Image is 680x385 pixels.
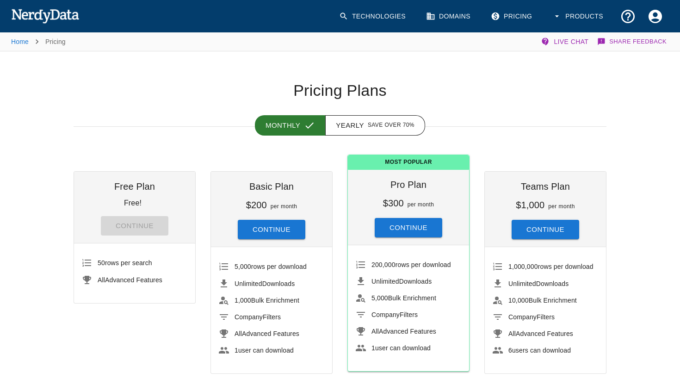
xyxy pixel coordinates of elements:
[235,297,299,304] span: Bulk Enrichment
[325,115,425,136] button: Yearly Save over 70%
[539,32,592,51] button: Live Chat
[371,344,375,352] span: 1
[371,311,400,318] span: Company
[508,347,571,354] span: users can download
[371,261,451,268] span: rows per download
[238,220,305,239] button: Continue
[235,263,251,270] span: 5,000
[235,280,262,287] span: Unlimited
[235,263,307,270] span: rows per download
[371,294,388,302] span: 5,000
[508,263,593,270] span: rows per download
[371,328,436,335] span: Advanced Features
[371,311,418,318] span: Filters
[508,263,538,270] span: 1,000,000
[516,200,544,210] h6: $1,000
[508,280,569,287] span: Downloads
[348,155,469,170] span: Most Popular
[508,313,555,321] span: Filters
[355,177,462,192] h6: Pro Plan
[235,297,251,304] span: 1,000
[548,203,575,210] span: per month
[371,328,379,335] span: All
[98,259,105,267] span: 50
[218,179,325,194] h6: Basic Plan
[235,347,238,354] span: 1
[383,198,404,208] h6: $300
[235,313,281,321] span: Filters
[98,259,152,267] span: rows per search
[371,294,436,302] span: Bulk Enrichment
[98,276,105,284] span: All
[614,3,642,30] button: Support and Documentation
[485,3,539,30] a: Pricing
[235,347,294,354] span: user can download
[246,200,267,210] h6: $200
[508,280,536,287] span: Unlimited
[508,330,573,337] span: Advanced Features
[508,297,577,304] span: Bulk Enrichment
[596,32,669,51] button: Share Feedback
[375,218,442,237] button: Continue
[334,3,413,30] a: Technologies
[11,32,66,51] nav: breadcrumb
[371,261,396,268] span: 200,000
[81,179,188,194] h6: Free Plan
[547,3,611,30] button: Products
[371,278,399,285] span: Unlimited
[11,38,29,45] a: Home
[235,330,299,337] span: Advanced Features
[508,297,529,304] span: 10,000
[408,201,434,208] span: per month
[271,203,297,210] span: per month
[235,280,295,287] span: Downloads
[235,330,242,337] span: All
[98,276,162,284] span: Advanced Features
[512,220,579,239] button: Continue
[368,121,414,130] span: Save over 70%
[45,37,66,46] p: Pricing
[74,81,606,100] h1: Pricing Plans
[492,179,599,194] h6: Teams Plan
[371,278,432,285] span: Downloads
[642,3,669,30] button: Account Settings
[235,313,263,321] span: Company
[420,3,478,30] a: Domains
[255,115,326,136] button: Monthly
[124,199,142,207] p: Free!
[508,330,516,337] span: All
[508,313,537,321] span: Company
[371,344,431,352] span: user can download
[508,347,512,354] span: 6
[11,6,79,25] img: NerdyData.com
